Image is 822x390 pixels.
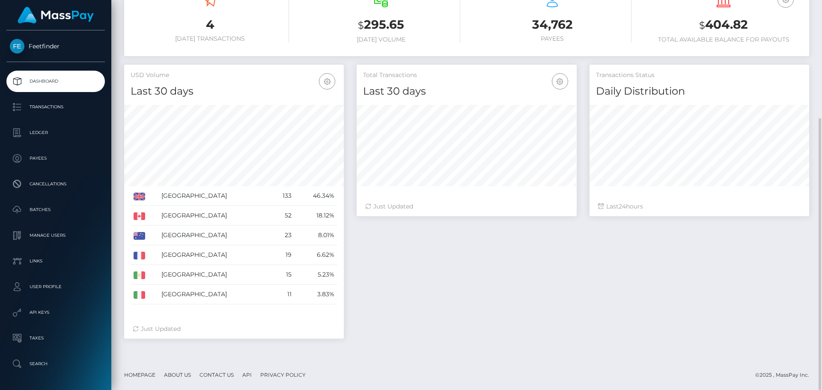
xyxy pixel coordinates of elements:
a: About Us [161,368,194,381]
img: Feetfinder [10,39,24,54]
img: IT.png [134,291,145,299]
td: 5.23% [295,265,338,285]
h6: Total Available Balance for Payouts [644,36,803,43]
a: User Profile [6,276,105,298]
h5: Total Transactions [363,71,570,80]
img: MX.png [134,271,145,279]
p: Transactions [10,101,101,113]
p: Payees [10,152,101,165]
p: Cancellations [10,178,101,191]
td: 18.12% [295,206,338,226]
span: 24 [619,202,626,210]
h3: 404.82 [644,16,803,34]
a: Payees [6,148,105,169]
p: Manage Users [10,229,101,242]
td: [GEOGRAPHIC_DATA] [158,226,271,245]
small: $ [699,19,705,31]
h4: Daily Distribution [596,84,803,99]
p: Batches [10,203,101,216]
td: [GEOGRAPHIC_DATA] [158,245,271,265]
td: [GEOGRAPHIC_DATA] [158,285,271,304]
h3: 34,762 [473,16,631,33]
small: $ [358,19,364,31]
p: Taxes [10,332,101,345]
p: Search [10,357,101,370]
a: Batches [6,199,105,220]
td: 8.01% [295,226,338,245]
img: AU.png [134,232,145,240]
img: GB.png [134,193,145,200]
div: © 2025 , MassPay Inc. [755,370,816,380]
h4: Last 30 days [131,84,337,99]
a: Homepage [121,368,159,381]
p: Ledger [10,126,101,139]
a: Transactions [6,96,105,118]
h6: [DATE] Transactions [131,35,289,42]
h3: 4 [131,16,289,33]
td: 3.83% [295,285,338,304]
a: Ledger [6,122,105,143]
td: [GEOGRAPHIC_DATA] [158,265,271,285]
p: Links [10,255,101,268]
img: MassPay Logo [18,7,94,24]
a: API Keys [6,302,105,323]
td: 46.34% [295,186,338,206]
td: 11 [271,285,294,304]
p: Dashboard [10,75,101,88]
a: Taxes [6,327,105,349]
a: Dashboard [6,71,105,92]
h5: Transactions Status [596,71,803,80]
h3: 295.65 [302,16,460,34]
td: 133 [271,186,294,206]
h4: Last 30 days [363,84,570,99]
a: Cancellations [6,173,105,195]
a: Manage Users [6,225,105,246]
td: 6.62% [295,245,338,265]
a: API [239,368,255,381]
a: Links [6,250,105,272]
h6: Payees [473,35,631,42]
td: [GEOGRAPHIC_DATA] [158,186,271,206]
div: Just Updated [133,325,335,333]
p: User Profile [10,280,101,293]
img: FR.png [134,252,145,259]
td: 15 [271,265,294,285]
td: 52 [271,206,294,226]
div: Just Updated [365,202,568,211]
a: Privacy Policy [257,368,309,381]
span: Feetfinder [6,42,105,50]
img: CA.png [134,212,145,220]
td: 23 [271,226,294,245]
a: Search [6,353,105,375]
td: 19 [271,245,294,265]
td: [GEOGRAPHIC_DATA] [158,206,271,226]
div: Last hours [598,202,801,211]
h6: [DATE] Volume [302,36,460,43]
a: Contact Us [196,368,237,381]
p: API Keys [10,306,101,319]
h5: USD Volume [131,71,337,80]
